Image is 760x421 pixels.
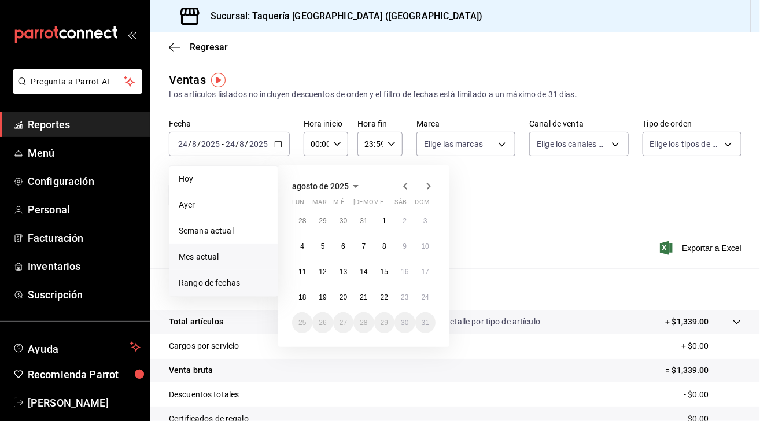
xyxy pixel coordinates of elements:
[31,76,124,88] span: Pregunta a Parrot AI
[666,316,709,328] p: + $1,339.00
[28,395,141,411] span: [PERSON_NAME]
[28,258,141,274] span: Inventarios
[319,217,326,225] abbr: 29 de julio de 2025
[333,211,353,231] button: 30 de julio de 2025
[374,261,394,282] button: 15 de agosto de 2025
[201,9,482,23] h3: Sucursal: Taquería [GEOGRAPHIC_DATA] ([GEOGRAPHIC_DATA])
[13,69,142,94] button: Pregunta a Parrot AI
[424,138,483,150] span: Elige las marcas
[179,277,268,289] span: Rango de fechas
[422,293,429,301] abbr: 24 de agosto de 2025
[374,287,394,308] button: 22 de agosto de 2025
[245,139,249,149] span: /
[394,236,415,257] button: 9 de agosto de 2025
[401,268,408,276] abbr: 16 de agosto de 2025
[188,139,191,149] span: /
[416,120,515,128] label: Marca
[382,217,386,225] abbr: 1 de agosto de 2025
[353,198,422,211] abbr: jueves
[394,198,407,211] abbr: sábado
[225,139,235,149] input: --
[239,139,245,149] input: --
[298,293,306,301] abbr: 18 de agosto de 2025
[681,340,741,352] p: + $0.00
[319,319,326,327] abbr: 26 de agosto de 2025
[401,319,408,327] abbr: 30 de agosto de 2025
[422,268,429,276] abbr: 17 de agosto de 2025
[684,389,741,401] p: - $0.00
[394,287,415,308] button: 23 de agosto de 2025
[353,236,374,257] button: 7 de agosto de 2025
[292,236,312,257] button: 4 de agosto de 2025
[292,211,312,231] button: 28 de julio de 2025
[298,319,306,327] abbr: 25 de agosto de 2025
[292,287,312,308] button: 18 de agosto de 2025
[353,287,374,308] button: 21 de agosto de 2025
[169,42,228,53] button: Regresar
[312,211,333,231] button: 29 de julio de 2025
[360,268,367,276] abbr: 14 de agosto de 2025
[28,287,141,302] span: Suscripción
[312,236,333,257] button: 5 de agosto de 2025
[381,268,388,276] abbr: 15 de agosto de 2025
[353,211,374,231] button: 31 de julio de 2025
[394,261,415,282] button: 16 de agosto de 2025
[381,319,388,327] abbr: 29 de agosto de 2025
[666,364,741,376] p: = $1,339.00
[360,319,367,327] abbr: 28 de agosto de 2025
[169,389,239,401] p: Descuentos totales
[360,217,367,225] abbr: 31 de julio de 2025
[179,199,268,211] span: Ayer
[403,242,407,250] abbr: 9 de agosto de 2025
[415,261,436,282] button: 17 de agosto de 2025
[197,139,201,149] span: /
[127,30,136,39] button: open_drawer_menu
[415,312,436,333] button: 31 de agosto de 2025
[28,173,141,189] span: Configuración
[304,120,349,128] label: Hora inicio
[292,312,312,333] button: 25 de agosto de 2025
[382,242,386,250] abbr: 8 de agosto de 2025
[28,230,141,246] span: Facturación
[529,120,628,128] label: Canal de venta
[340,268,347,276] abbr: 13 de agosto de 2025
[8,84,142,96] a: Pregunta a Parrot AI
[190,42,228,53] span: Regresar
[415,287,436,308] button: 24 de agosto de 2025
[28,202,141,217] span: Personal
[235,139,239,149] span: /
[319,268,326,276] abbr: 12 de agosto de 2025
[298,268,306,276] abbr: 11 de agosto de 2025
[211,73,226,87] img: Tooltip marker
[374,211,394,231] button: 1 de agosto de 2025
[169,71,206,88] div: Ventas
[662,241,741,255] span: Exportar a Excel
[169,88,741,101] div: Los artículos listados no incluyen descuentos de orden y el filtro de fechas está limitado a un m...
[169,120,290,128] label: Fecha
[28,145,141,161] span: Menú
[374,312,394,333] button: 29 de agosto de 2025
[381,293,388,301] abbr: 22 de agosto de 2025
[312,198,326,211] abbr: martes
[353,312,374,333] button: 28 de agosto de 2025
[374,236,394,257] button: 8 de agosto de 2025
[222,139,224,149] span: -
[169,340,239,352] p: Cargos por servicio
[422,242,429,250] abbr: 10 de agosto de 2025
[333,198,344,211] abbr: miércoles
[191,139,197,149] input: --
[360,293,367,301] abbr: 21 de agosto de 2025
[333,287,353,308] button: 20 de agosto de 2025
[357,120,403,128] label: Hora fin
[169,364,213,376] p: Venta bruta
[537,138,607,150] span: Elige los canales de venta
[169,316,223,328] p: Total artículos
[312,312,333,333] button: 26 de agosto de 2025
[179,225,268,237] span: Semana actual
[333,236,353,257] button: 6 de agosto de 2025
[333,261,353,282] button: 13 de agosto de 2025
[415,198,430,211] abbr: domingo
[28,117,141,132] span: Reportes
[643,120,741,128] label: Tipo de orden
